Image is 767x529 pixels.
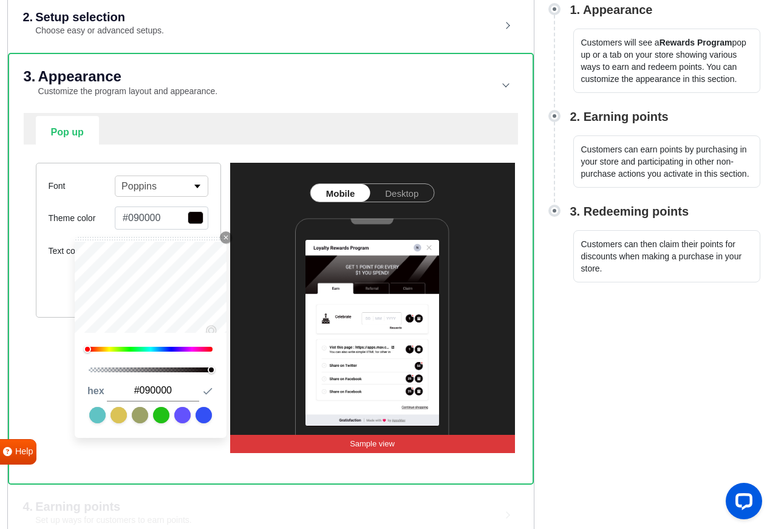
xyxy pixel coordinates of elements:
[15,445,33,459] span: Help
[311,184,370,202] a: Mobile
[38,69,218,84] h2: Appearance
[24,69,36,98] h2: 3.
[660,38,732,47] strong: Rewards Program
[230,435,515,453] p: Sample view
[716,478,767,529] iframe: LiveChat chat widget
[573,230,760,282] p: Customers can then claim their points for discounts when making a purchase in your store.
[115,176,208,197] button: Poppins
[49,245,115,258] label: Text color
[573,135,760,188] p: Customers can earn points by purchasing in your store and participating in other non-purchase act...
[370,184,434,202] a: Desktop
[87,380,105,401] button: hex
[23,11,33,38] h2: 2.
[35,26,164,35] small: Choose easy or advanced setups.
[36,116,99,146] a: Pop up
[570,108,669,126] h3: 2. Earning points
[230,163,515,438] img: popup_preview_mobile.4c39eaab.webp
[573,29,760,93] p: Customers will see a pop up or a tab on your store showing various ways to earn and redeem points...
[38,86,218,96] small: Customize the program layout and appearance.
[49,212,115,225] label: Theme color
[49,180,115,193] label: Font
[570,1,653,19] h3: 1. Appearance
[35,11,164,23] h2: Setup selection
[570,202,689,220] h3: 3. Redeeming points
[121,179,157,194] p: Poppins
